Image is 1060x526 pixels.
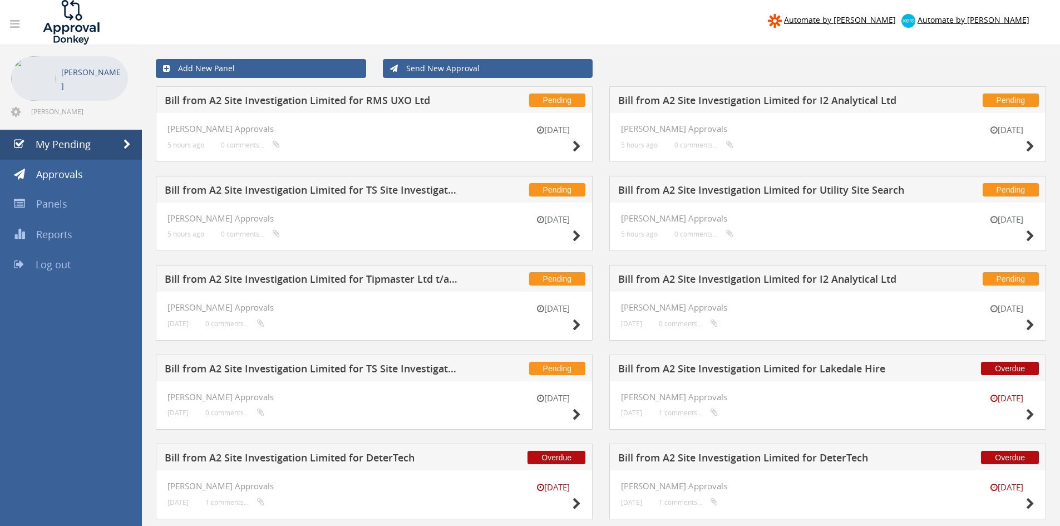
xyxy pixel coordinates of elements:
[525,214,581,225] small: [DATE]
[165,363,458,377] h5: Bill from A2 Site Investigation Limited for TS Site Investigation Ltd
[167,141,204,149] small: 5 hours ago
[768,14,782,28] img: zapier-logomark.png
[36,168,83,181] span: Approvals
[165,453,458,466] h5: Bill from A2 Site Investigation Limited for DeterTech
[205,498,264,507] small: 1 comments...
[621,141,658,149] small: 5 hours ago
[221,141,280,149] small: 0 comments...
[621,230,658,238] small: 5 hours ago
[205,319,264,328] small: 0 comments...
[529,272,585,286] span: Pending
[156,59,366,78] a: Add New Panel
[167,230,204,238] small: 5 hours ago
[525,392,581,404] small: [DATE]
[618,274,911,288] h5: Bill from A2 Site Investigation Limited for I2 Analytical Ltd
[659,409,718,417] small: 1 comments...
[525,124,581,136] small: [DATE]
[621,392,1034,402] h4: [PERSON_NAME] Approvals
[621,124,1034,134] h4: [PERSON_NAME] Approvals
[981,451,1039,464] span: Overdue
[167,392,581,402] h4: [PERSON_NAME] Approvals
[621,319,642,328] small: [DATE]
[674,230,733,238] small: 0 comments...
[525,481,581,493] small: [DATE]
[981,362,1039,375] span: Overdue
[165,185,458,199] h5: Bill from A2 Site Investigation Limited for TS Site Investigation Ltd
[527,451,585,464] span: Overdue
[61,65,122,93] p: [PERSON_NAME]
[621,303,1034,312] h4: [PERSON_NAME] Approvals
[167,214,581,223] h4: [PERSON_NAME] Approvals
[167,409,189,417] small: [DATE]
[167,124,581,134] h4: [PERSON_NAME] Approvals
[529,362,585,375] span: Pending
[36,258,71,271] span: Log out
[618,185,911,199] h5: Bill from A2 Site Investigation Limited for Utility Site Search
[979,124,1034,136] small: [DATE]
[205,409,264,417] small: 0 comments...
[618,95,911,109] h5: Bill from A2 Site Investigation Limited for I2 Analytical Ltd
[31,107,126,116] span: [PERSON_NAME][EMAIL_ADDRESS][PERSON_NAME][DOMAIN_NAME]
[979,214,1034,225] small: [DATE]
[979,481,1034,493] small: [DATE]
[36,197,67,210] span: Panels
[167,481,581,491] h4: [PERSON_NAME] Approvals
[529,183,585,196] span: Pending
[167,498,189,507] small: [DATE]
[167,319,189,328] small: [DATE]
[618,453,911,466] h5: Bill from A2 Site Investigation Limited for DeterTech
[784,14,896,25] span: Automate by [PERSON_NAME]
[36,137,91,151] span: My Pending
[618,363,911,377] h5: Bill from A2 Site Investigation Limited for Lakedale Hire
[983,183,1039,196] span: Pending
[221,230,280,238] small: 0 comments...
[674,141,733,149] small: 0 comments...
[659,319,718,328] small: 0 comments...
[979,392,1034,404] small: [DATE]
[621,481,1034,491] h4: [PERSON_NAME] Approvals
[621,498,642,507] small: [DATE]
[621,409,642,417] small: [DATE]
[167,303,581,312] h4: [PERSON_NAME] Approvals
[621,214,1034,223] h4: [PERSON_NAME] Approvals
[36,228,72,241] span: Reports
[983,272,1039,286] span: Pending
[983,94,1039,107] span: Pending
[918,14,1029,25] span: Automate by [PERSON_NAME]
[659,498,718,507] small: 1 comments...
[979,303,1034,314] small: [DATE]
[529,94,585,107] span: Pending
[165,95,458,109] h5: Bill from A2 Site Investigation Limited for RMS UXO Ltd
[383,59,593,78] a: Send New Approval
[525,303,581,314] small: [DATE]
[901,14,915,28] img: xero-logo.png
[165,274,458,288] h5: Bill from A2 Site Investigation Limited for Tipmaster Ltd t/a The All Clear Company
